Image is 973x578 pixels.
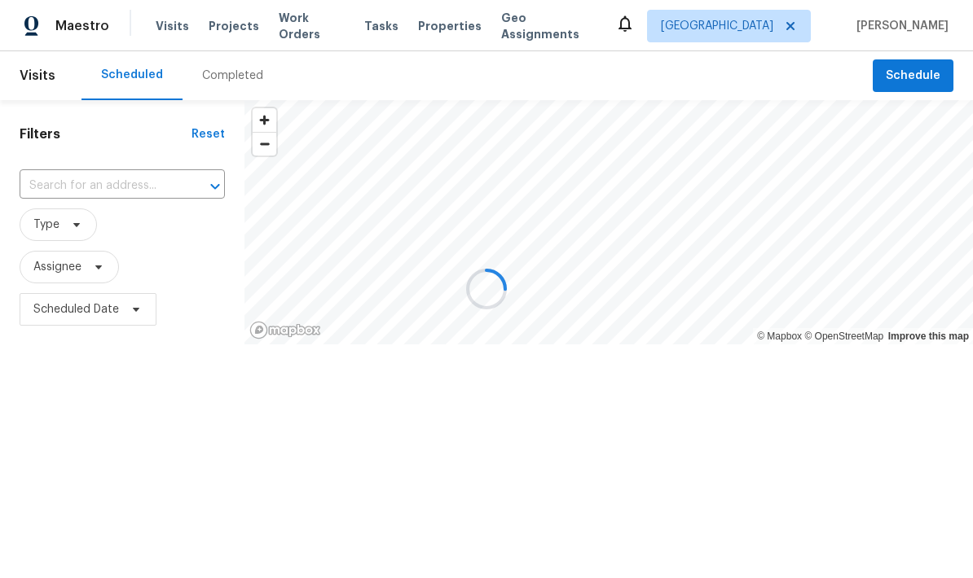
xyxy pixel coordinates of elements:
[253,108,276,132] button: Zoom in
[253,133,276,155] span: Zoom out
[249,321,321,339] a: Mapbox homepage
[804,331,883,342] a: OpenStreetMap
[888,331,969,342] a: Improve this map
[757,331,802,342] a: Mapbox
[253,132,276,155] button: Zoom out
